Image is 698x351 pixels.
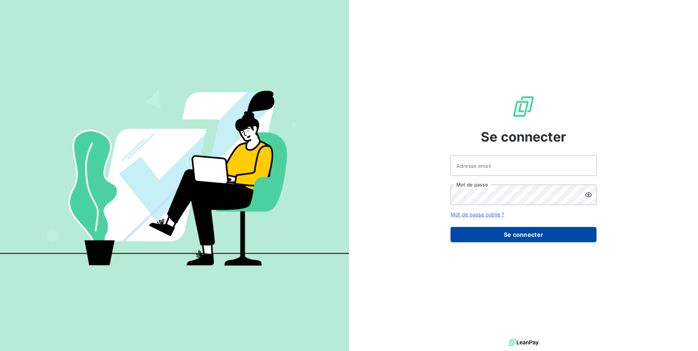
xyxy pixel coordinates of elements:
[450,211,504,217] a: Mot de passe oublié ?
[512,95,535,118] img: Logo LeanPay
[481,127,566,147] span: Se connecter
[509,337,538,348] img: logo
[450,227,597,242] button: Se connecter
[450,155,597,176] input: placeholder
